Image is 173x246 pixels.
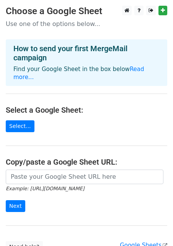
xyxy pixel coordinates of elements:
[6,120,34,132] a: Select...
[13,65,160,81] p: Find your Google Sheet in the box below
[6,170,163,184] input: Paste your Google Sheet URL here
[6,6,167,17] h3: Choose a Google Sheet
[6,20,167,28] p: Use one of the options below...
[6,157,167,167] h4: Copy/paste a Google Sheet URL:
[13,44,160,62] h4: How to send your first MergeMail campaign
[13,66,144,81] a: Read more...
[6,186,84,191] small: Example: [URL][DOMAIN_NAME]
[6,200,25,212] input: Next
[6,105,167,115] h4: Select a Google Sheet:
